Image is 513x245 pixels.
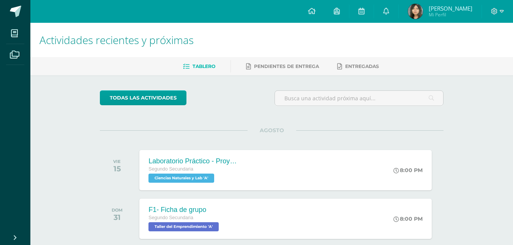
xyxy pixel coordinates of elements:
span: Tablero [193,63,215,69]
div: 15 [113,164,121,173]
a: Tablero [183,60,215,73]
div: F1- Ficha de grupo [148,206,221,214]
span: Mi Perfil [429,11,472,18]
div: VIE [113,159,121,164]
span: Entregadas [345,63,379,69]
div: 8:00 PM [393,167,423,174]
span: [PERSON_NAME] [429,5,472,12]
span: Ciencias Naturales y Lab 'A' [148,174,214,183]
span: AGOSTO [248,127,296,134]
input: Busca una actividad próxima aquí... [275,91,443,106]
a: todas las Actividades [100,90,186,105]
span: Taller del Emprendimiento 'A' [148,222,219,231]
span: Actividades recientes y próximas [39,33,194,47]
div: 31 [112,213,123,222]
span: Pendientes de entrega [254,63,319,69]
span: Segundo Secundaria [148,215,193,220]
div: Laboratorio Práctico - Proyecto de Unidad [148,157,240,165]
div: 8:00 PM [393,215,423,222]
a: Entregadas [337,60,379,73]
img: ca0913c13a66d5b61ce6f09950c1c7ae.png [408,4,423,19]
span: Segundo Secundaria [148,166,193,172]
a: Pendientes de entrega [246,60,319,73]
div: DOM [112,207,123,213]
